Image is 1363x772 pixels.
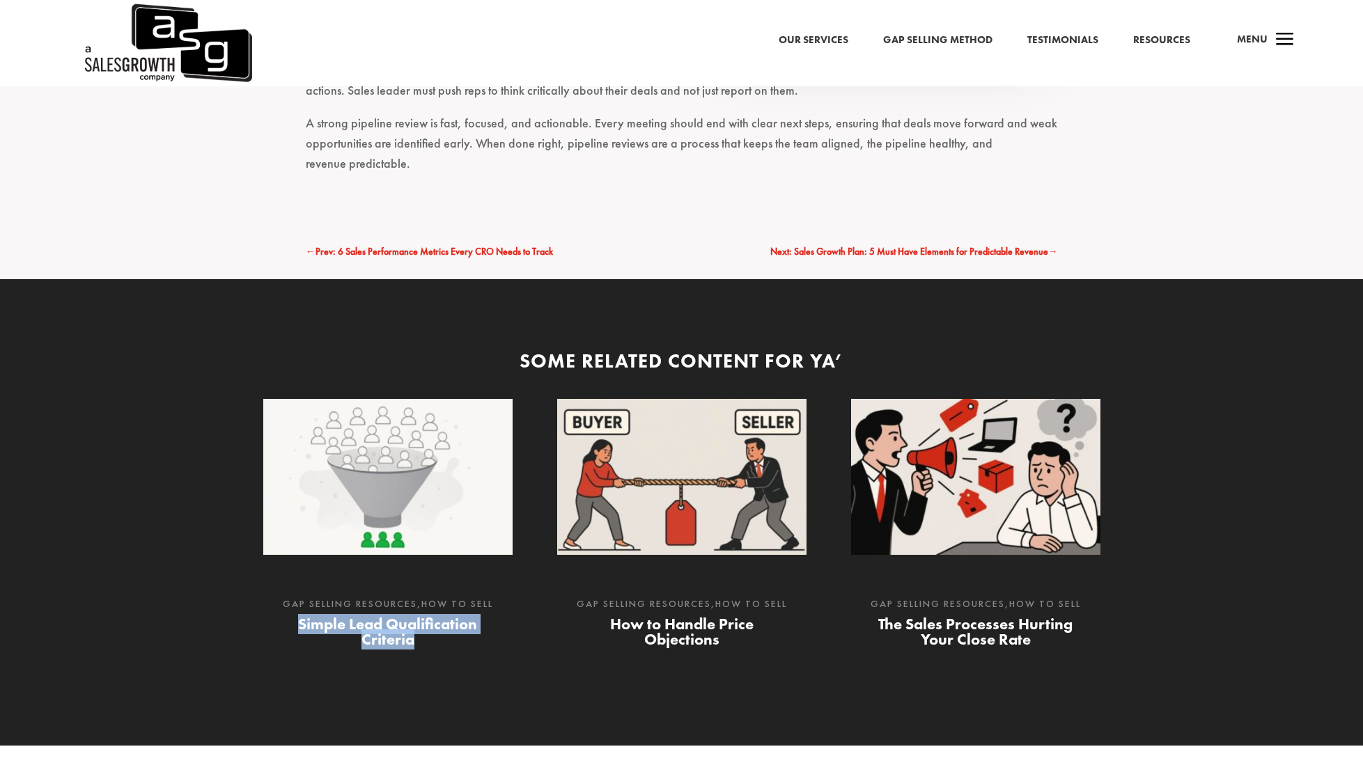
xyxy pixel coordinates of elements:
[557,399,807,555] img: How to Handle Price Objections
[865,596,1086,613] p: ,
[1237,32,1268,46] span: Menu
[610,614,754,649] a: How to Handle Price Objections
[264,347,1100,375] div: Some Related Content for Ya’
[306,113,1058,186] p: A strong pipeline review is fast, focused, and actionable. Every meeting should end with clear ne...
[878,614,1073,649] a: The Sales Processes Hurting Your Close Rate
[1009,597,1081,610] a: How to Sell
[283,597,417,610] a: Gap Selling Resources
[851,399,1100,555] img: The Sales Processes Hurting Your Close Rate
[770,245,1048,258] span: Next: Sales Growth Plan: 5 Must Have Elements for Predictable Revenue
[263,399,513,555] img: Simple Lead Qualification Criteria
[1048,245,1058,258] span: →
[779,31,848,49] a: Our Services
[306,244,553,260] a: ←Prev: 6 Sales Performance Metrics Every CRO Needs to Track
[306,61,1058,114] p: The key to pipeline integrity is removing dead deals that lack urgency, cutting pushed close date...
[871,597,1005,610] a: Gap Selling Resources
[571,596,793,613] p: ,
[770,244,1058,260] a: Next: Sales Growth Plan: 5 Must Have Elements for Predictable Revenue→
[306,245,316,258] span: ←
[577,597,711,610] a: Gap Selling Resources
[277,596,499,613] p: ,
[883,31,992,49] a: Gap Selling Method
[1133,31,1190,49] a: Resources
[715,597,787,610] a: How to Sell
[1271,26,1299,54] span: a
[316,245,553,258] span: Prev: 6 Sales Performance Metrics Every CRO Needs to Track
[421,597,493,610] a: How to Sell
[298,614,477,649] a: Simple Lead Qualification Criteria
[1027,31,1098,49] a: Testimonials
